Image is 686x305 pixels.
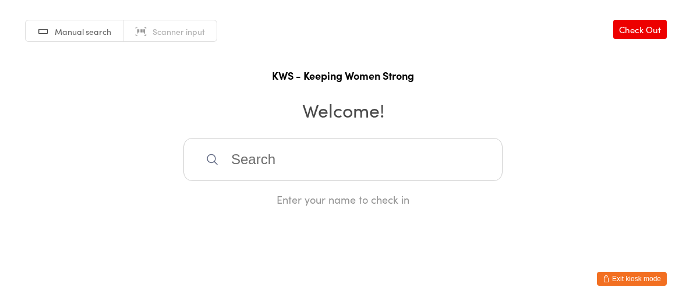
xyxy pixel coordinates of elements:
[183,138,503,181] input: Search
[597,272,667,286] button: Exit kiosk mode
[55,26,111,37] span: Manual search
[12,68,674,83] h1: KWS - Keeping Women Strong
[12,97,674,123] h2: Welcome!
[153,26,205,37] span: Scanner input
[613,20,667,39] a: Check Out
[183,192,503,207] div: Enter your name to check in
